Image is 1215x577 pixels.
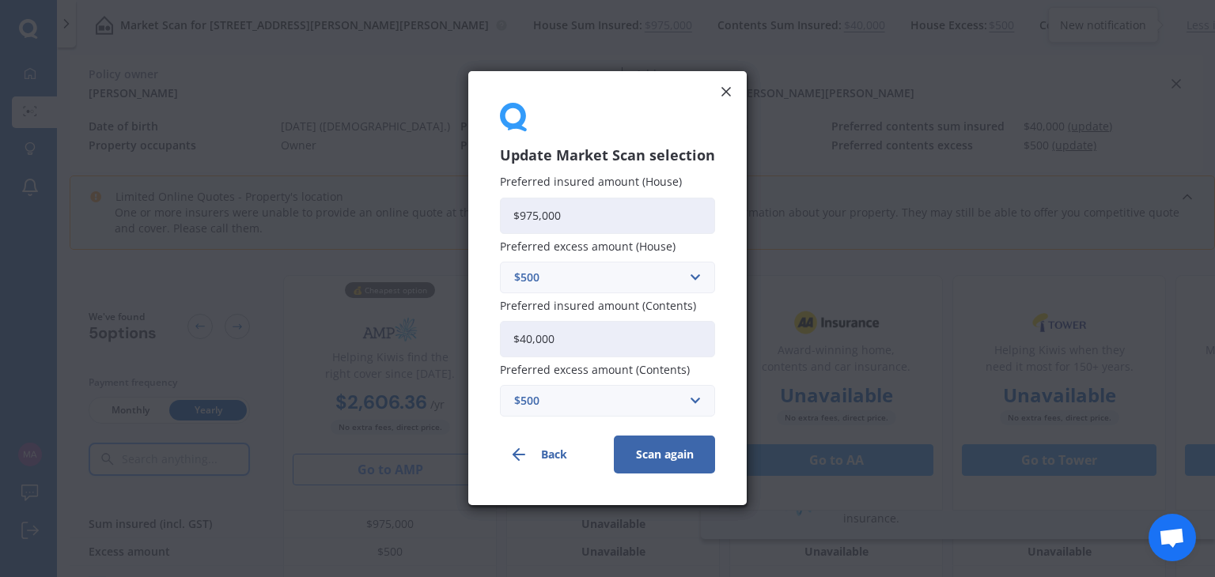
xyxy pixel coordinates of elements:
[500,321,715,357] input: Enter amount
[500,198,715,234] input: Enter amount
[500,363,690,378] span: Preferred excess amount (Contents)
[500,239,676,254] span: Preferred excess amount (House)
[1149,514,1196,561] div: Open chat
[500,436,601,474] button: Back
[500,147,715,165] h3: Update Market Scan selection
[514,393,682,410] div: $500
[500,175,682,190] span: Preferred insured amount (House)
[514,269,682,286] div: $500
[614,436,715,474] button: Scan again
[500,298,696,313] span: Preferred insured amount (Contents)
